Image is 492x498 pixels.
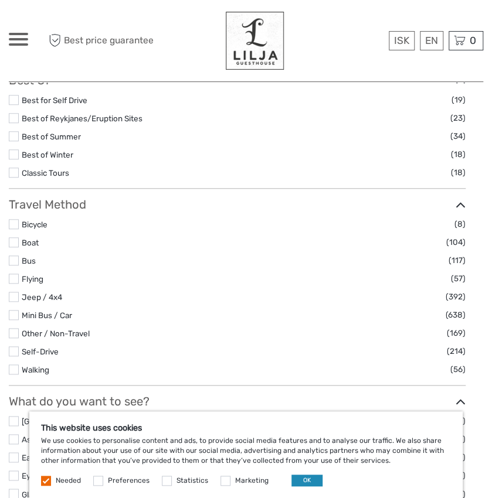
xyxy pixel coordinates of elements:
[450,363,466,376] span: (56)
[177,476,208,486] label: Statistics
[22,435,41,444] a: Askja
[394,35,409,46] span: ISK
[22,95,87,105] a: Best for Self Drive
[22,292,62,302] a: Jeep / 4x4
[447,344,466,358] span: (214)
[226,12,284,70] img: 902-de35fb8a-3286-46a4-97c7-2c75d29fe81d_logo_big.jpg
[22,168,69,178] a: Classic Tours
[22,114,142,123] a: Best of Reykjanes/Eruption Sites
[22,471,72,480] a: Eyjafjallajökull
[9,197,466,212] h3: Travel Method
[135,18,149,32] button: Open LiveChat chat widget
[420,31,443,50] div: EN
[450,111,466,125] span: (23)
[22,329,90,338] a: Other / Non-Travel
[446,236,466,249] span: (104)
[22,150,73,159] a: Best of Winter
[451,148,466,161] span: (18)
[29,411,463,498] div: We use cookies to personalise content and ads, to provide social media features and to analyse ou...
[56,476,81,486] label: Needed
[22,365,49,374] a: Walking
[22,256,36,265] a: Bus
[447,326,466,340] span: (169)
[16,21,133,30] p: We're away right now. Please check back later!
[9,394,466,408] h3: What do you want to see?
[22,220,47,229] a: Bicycle
[446,308,466,322] span: (638)
[450,129,466,143] span: (34)
[22,347,59,356] a: Self-Drive
[41,423,451,433] h5: This website uses cookies
[22,238,39,247] a: Boat
[451,272,466,285] span: (57)
[468,35,478,46] span: 0
[22,132,81,141] a: Best of Summer
[446,290,466,303] span: (392)
[235,476,269,486] label: Marketing
[449,254,466,267] span: (117)
[22,453,119,462] a: East [GEOGRAPHIC_DATA]
[22,274,43,284] a: Flying
[451,166,466,179] span: (18)
[22,417,101,426] a: [GEOGRAPHIC_DATA]
[452,93,466,107] span: (19)
[454,217,466,231] span: (8)
[108,476,150,486] label: Preferences
[291,475,323,486] button: OK
[22,311,72,320] a: Mini Bus / Car
[46,31,154,50] span: Best price guarantee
